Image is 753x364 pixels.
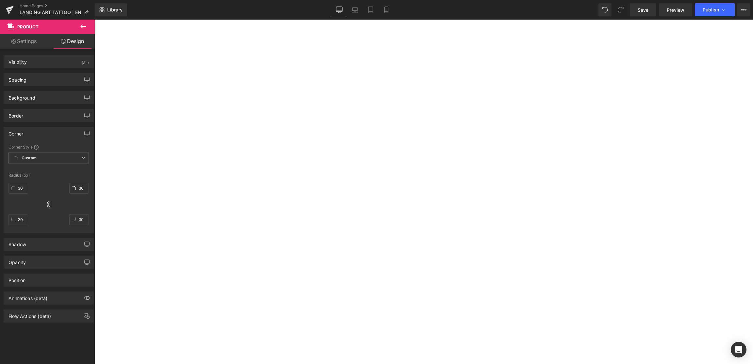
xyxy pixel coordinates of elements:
[731,342,746,357] div: Open Intercom Messenger
[69,214,89,225] input: 0
[8,214,28,225] input: 0
[667,7,684,13] span: Preview
[8,256,26,265] div: Opacity
[17,24,39,29] span: Product
[8,127,23,136] div: Corner
[82,55,89,66] div: (All)
[8,292,47,301] div: Animations (beta)
[331,3,347,16] a: Desktop
[8,91,35,101] div: Background
[8,183,28,194] input: 0
[8,144,89,150] div: Corner Style
[638,7,648,13] span: Save
[614,3,627,16] button: Redo
[8,310,51,319] div: Flow Actions (beta)
[378,3,394,16] a: Mobile
[20,3,95,8] a: Home Pages
[347,3,363,16] a: Laptop
[49,34,96,49] a: Design
[695,3,735,16] button: Publish
[69,183,89,194] input: 0
[22,155,37,161] b: Custom
[598,3,611,16] button: Undo
[8,55,27,65] div: Visibility
[95,3,127,16] a: New Library
[8,73,26,83] div: Spacing
[703,7,719,12] span: Publish
[659,3,692,16] a: Preview
[737,3,750,16] button: More
[8,109,23,119] div: Border
[8,173,89,178] div: Radius (px)
[20,10,81,15] span: LANDING ART TATTOO | EN
[8,238,26,247] div: Shadow
[107,7,123,13] span: Library
[363,3,378,16] a: Tablet
[8,274,25,283] div: Position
